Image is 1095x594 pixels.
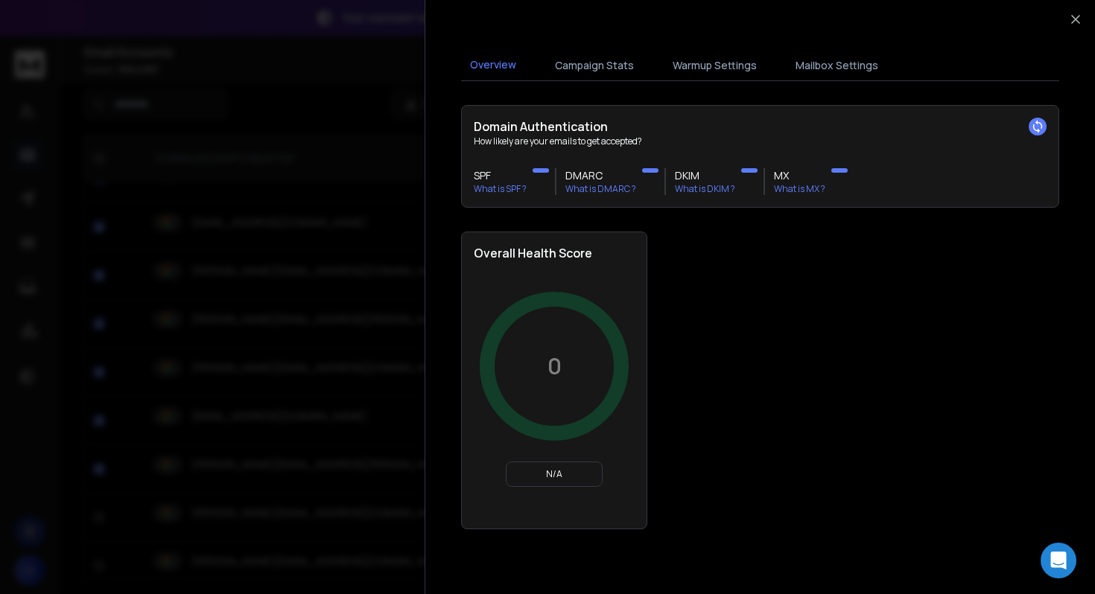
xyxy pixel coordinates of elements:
[474,183,527,195] p: What is SPF ?
[474,118,1047,135] h2: Domain Authentication
[474,168,527,183] h3: SPF
[675,168,735,183] h3: DKIM
[474,244,635,262] h2: Overall Health Score
[1041,543,1076,578] div: Open Intercom Messenger
[546,49,643,82] button: Campaign Stats
[474,135,1047,147] p: How likely are your emails to get accepted?
[774,183,825,195] p: What is MX ?
[565,183,636,195] p: What is DMARC ?
[664,49,766,82] button: Warmup Settings
[461,48,525,83] button: Overview
[787,49,887,82] button: Mailbox Settings
[547,353,562,380] p: 0
[565,168,636,183] h3: DMARC
[512,468,596,480] p: N/A
[774,168,825,183] h3: MX
[675,183,735,195] p: What is DKIM ?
